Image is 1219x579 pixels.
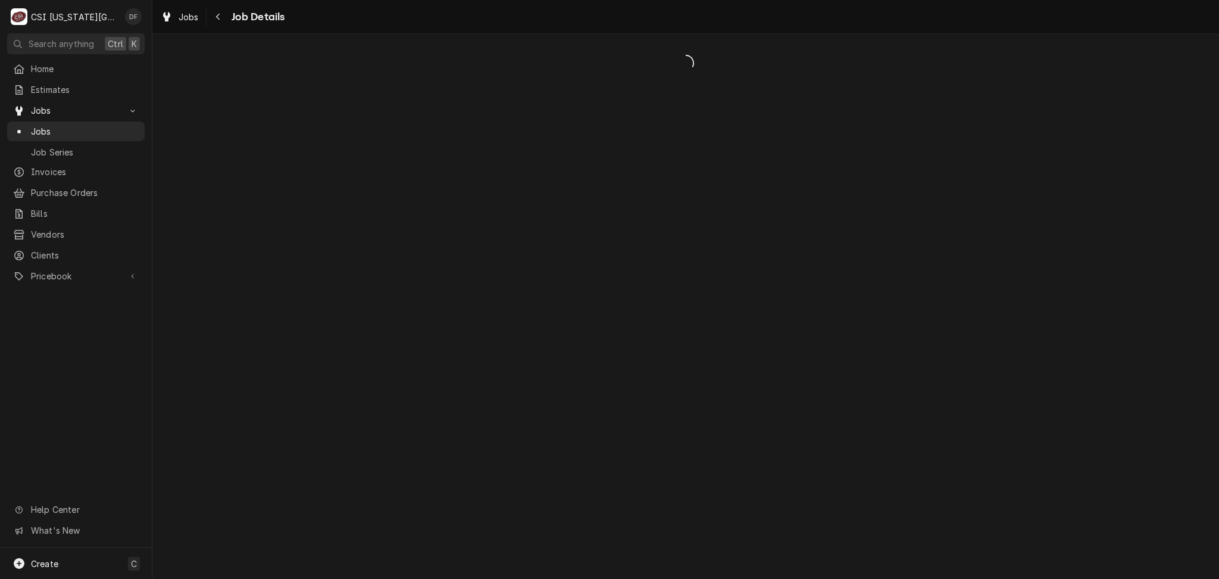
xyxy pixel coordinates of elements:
[31,503,137,516] span: Help Center
[31,63,139,75] span: Home
[131,558,137,570] span: C
[31,146,139,158] span: Job Series
[228,9,285,25] span: Job Details
[31,524,137,537] span: What's New
[31,125,139,138] span: Jobs
[108,38,123,50] span: Ctrl
[7,80,145,99] a: Estimates
[7,225,145,244] a: Vendors
[31,270,121,282] span: Pricebook
[7,122,145,141] a: Jobs
[7,521,145,540] a: Go to What's New
[7,266,145,286] a: Go to Pricebook
[7,500,145,519] a: Go to Help Center
[7,204,145,223] a: Bills
[125,8,142,25] div: David Fannin's Avatar
[125,8,142,25] div: DF
[31,83,139,96] span: Estimates
[11,8,27,25] div: CSI Kansas City's Avatar
[156,7,204,27] a: Jobs
[7,33,145,54] button: Search anythingCtrlK
[31,207,139,220] span: Bills
[7,245,145,265] a: Clients
[179,11,199,23] span: Jobs
[31,228,139,241] span: Vendors
[29,38,94,50] span: Search anything
[152,51,1219,76] span: Loading...
[7,162,145,182] a: Invoices
[7,183,145,203] a: Purchase Orders
[7,59,145,79] a: Home
[7,142,145,162] a: Job Series
[31,186,139,199] span: Purchase Orders
[7,101,145,120] a: Go to Jobs
[31,559,58,569] span: Create
[209,7,228,26] button: Navigate back
[132,38,137,50] span: K
[31,11,118,23] div: CSI [US_STATE][GEOGRAPHIC_DATA]
[31,104,121,117] span: Jobs
[31,166,139,178] span: Invoices
[11,8,27,25] div: C
[31,249,139,262] span: Clients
